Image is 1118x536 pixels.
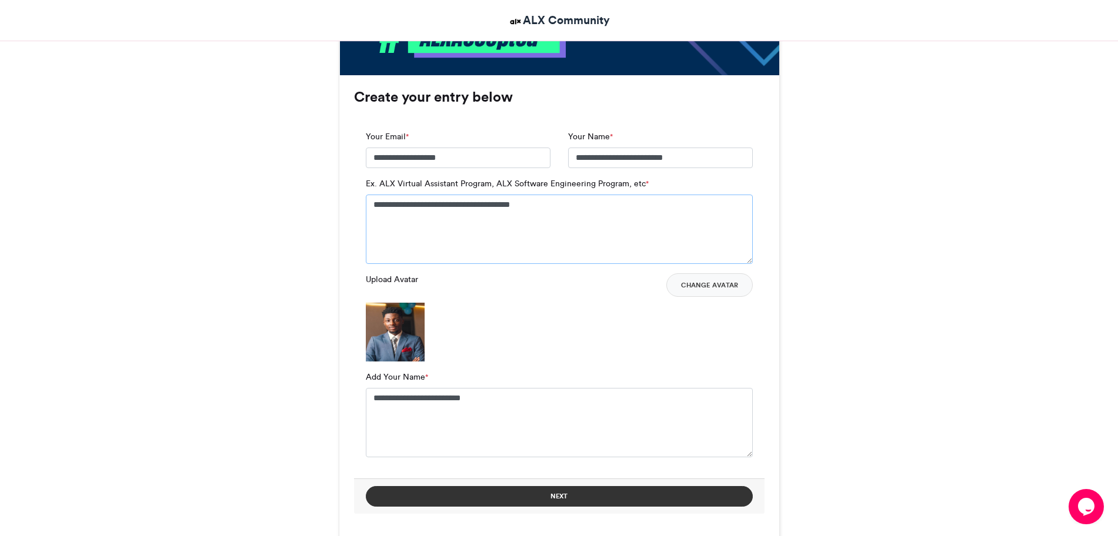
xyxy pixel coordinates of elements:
button: Next [366,486,753,507]
label: Your Email [366,130,409,143]
iframe: chat widget [1069,489,1106,524]
a: ALX Community [508,12,610,29]
label: Ex. ALX Virtual Assistant Program, ALX Software Engineering Program, etc [366,177,649,190]
h3: Create your entry below [354,90,765,104]
img: 1760400806.647-b2dcae4267c1926e4edbba7f5065fdc4d8f11412.png [366,303,425,361]
label: Add Your Name [366,371,428,383]
button: Change Avatar [666,273,753,297]
label: Your Name [568,130,613,143]
img: ALX Community [508,14,523,29]
label: Upload Avatar [366,273,418,286]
